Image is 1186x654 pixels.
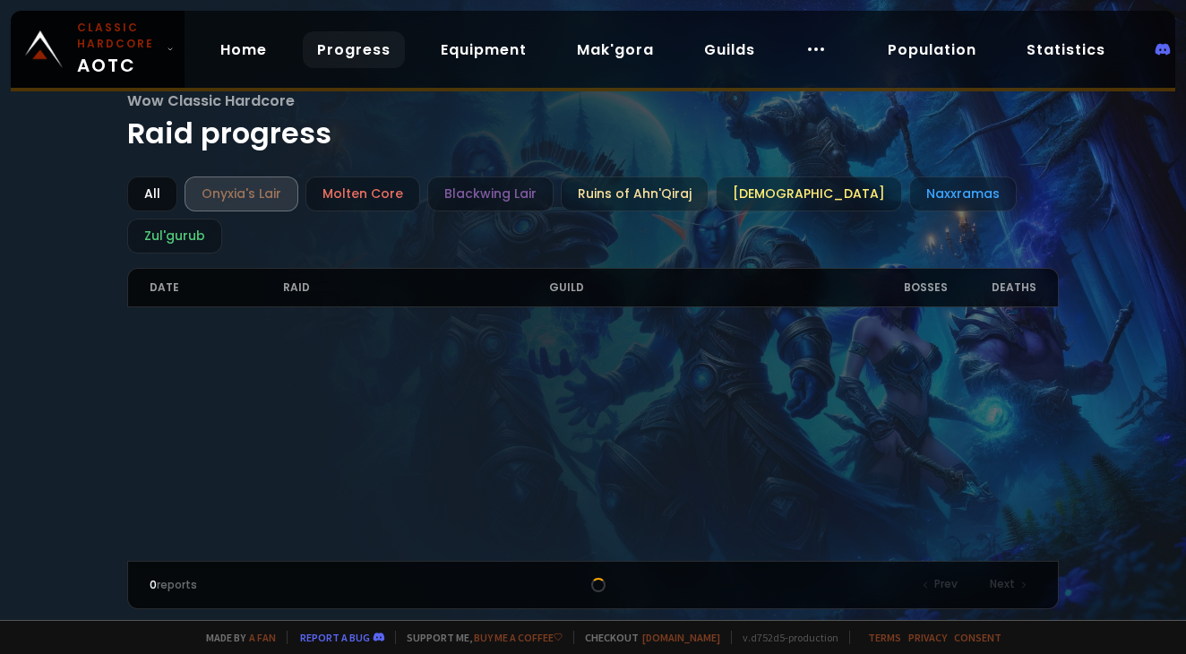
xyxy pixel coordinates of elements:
span: Made by [195,631,276,644]
div: Onyxia's Lair [185,176,298,211]
div: Deaths [948,269,1036,306]
span: Checkout [573,631,720,644]
a: Consent [954,631,1001,644]
div: All [127,176,177,211]
div: Raid [283,269,549,306]
a: Privacy [908,631,947,644]
a: Classic HardcoreAOTC [11,11,185,88]
div: Next [979,572,1036,598]
div: Naxxramas [909,176,1017,211]
a: Home [206,31,281,68]
div: Date [150,269,283,306]
h1: Raid progress [127,90,1059,155]
a: Statistics [1012,31,1120,68]
a: Report a bug [300,631,370,644]
div: Molten Core [305,176,420,211]
div: Ruins of Ahn'Qiraj [561,176,709,211]
div: Zul'gurub [127,219,222,254]
a: Equipment [426,31,541,68]
a: Guilds [690,31,769,68]
a: a fan [249,631,276,644]
a: Buy me a coffee [474,631,563,644]
small: Classic Hardcore [77,20,159,52]
a: Terms [868,631,901,644]
div: Bosses [859,269,948,306]
span: Support me, [395,631,563,644]
div: Guild [549,269,860,306]
span: v. d752d5 - production [731,631,838,644]
div: [DEMOGRAPHIC_DATA] [716,176,902,211]
div: Prev [913,572,968,598]
span: Wow Classic Hardcore [127,90,1059,112]
a: [DOMAIN_NAME] [642,631,720,644]
a: Population [873,31,991,68]
span: 0 [150,577,157,592]
a: Progress [303,31,405,68]
span: AOTC [77,20,159,79]
a: Mak'gora [563,31,668,68]
div: Blackwing Lair [427,176,554,211]
div: reports [150,577,372,593]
